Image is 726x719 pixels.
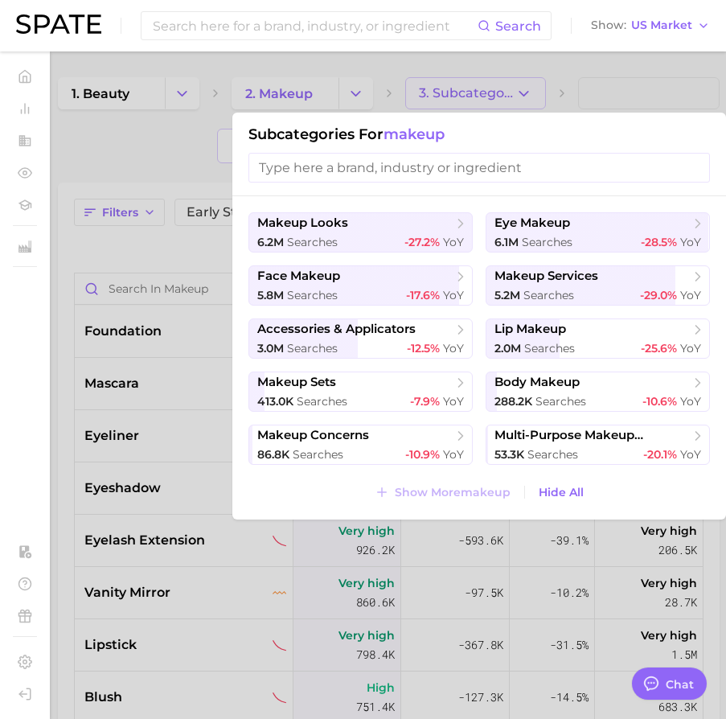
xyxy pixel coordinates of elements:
span: YoY [680,394,701,409]
span: YoY [443,447,464,462]
input: Search here for a brand, industry, or ingredient [151,12,478,39]
button: body makeup288.2k searches-10.6% YoY [486,372,710,412]
span: lip makeup [494,322,566,337]
span: YoY [680,341,701,355]
span: searches [293,447,343,462]
span: makeup sets [257,375,336,390]
span: Show More makeup [395,486,511,499]
button: makeup concerns86.8k searches-10.9% YoY [248,425,473,465]
span: searches [535,394,586,409]
span: -27.2% [404,235,440,249]
span: US Market [631,21,692,30]
span: YoY [680,235,701,249]
span: 86.8k [257,447,289,462]
span: 5.8m [257,288,284,302]
span: Search [495,18,541,34]
span: 3.0m [257,341,284,355]
span: eye makeup [494,216,570,231]
span: searches [522,235,572,249]
span: makeup services [494,269,598,284]
span: 5.2m [494,288,520,302]
button: multi-purpose makeup products53.3k searches-20.1% YoY [486,425,710,465]
span: YoY [680,288,701,302]
span: -20.1% [643,447,677,462]
span: searches [287,235,338,249]
span: face makeup [257,269,340,284]
span: body makeup [494,375,580,390]
span: YoY [443,288,464,302]
span: accessories & applicators [257,322,416,337]
span: 6.2m [257,235,284,249]
span: 413.0k [257,394,293,409]
span: -25.6% [641,341,677,355]
span: multi-purpose makeup products [494,428,690,443]
span: -7.9% [410,394,440,409]
button: makeup sets413.0k searches-7.9% YoY [248,372,473,412]
button: face makeup5.8m searches-17.6% YoY [248,265,473,306]
span: makeup [384,125,445,143]
span: searches [524,341,575,355]
span: YoY [443,235,464,249]
span: 53.3k [494,447,524,462]
span: YoY [680,447,701,462]
span: makeup looks [257,216,348,231]
button: accessories & applicators3.0m searches-12.5% YoY [248,318,473,359]
button: makeup looks6.2m searches-27.2% YoY [248,212,473,253]
span: Show [591,21,626,30]
span: YoY [443,341,464,355]
span: -29.0% [640,288,677,302]
span: searches [527,447,578,462]
span: -10.9% [405,447,440,462]
button: lip makeup2.0m searches-25.6% YoY [486,318,710,359]
button: eye makeup6.1m searches-28.5% YoY [486,212,710,253]
span: searches [287,341,338,355]
span: -12.5% [407,341,440,355]
button: Hide All [535,482,588,503]
button: ShowUS Market [587,15,714,36]
span: 2.0m [494,341,521,355]
button: makeup services5.2m searches-29.0% YoY [486,265,710,306]
span: 288.2k [494,394,532,409]
span: YoY [443,394,464,409]
span: 6.1m [494,235,519,249]
span: Hide All [539,486,584,499]
input: Type here a brand, industry or ingredient [248,153,710,183]
span: searches [523,288,574,302]
button: Show Moremakeup [371,481,514,503]
span: searches [287,288,338,302]
h1: Subcategories for [248,125,710,143]
span: -17.6% [406,288,440,302]
span: -28.5% [641,235,677,249]
span: makeup concerns [257,428,369,443]
span: searches [297,394,347,409]
a: Log out. Currently logged in with e-mail amanda_blaze@cotyinc.com. [13,682,37,706]
img: SPATE [16,14,101,34]
span: -10.6% [642,394,677,409]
